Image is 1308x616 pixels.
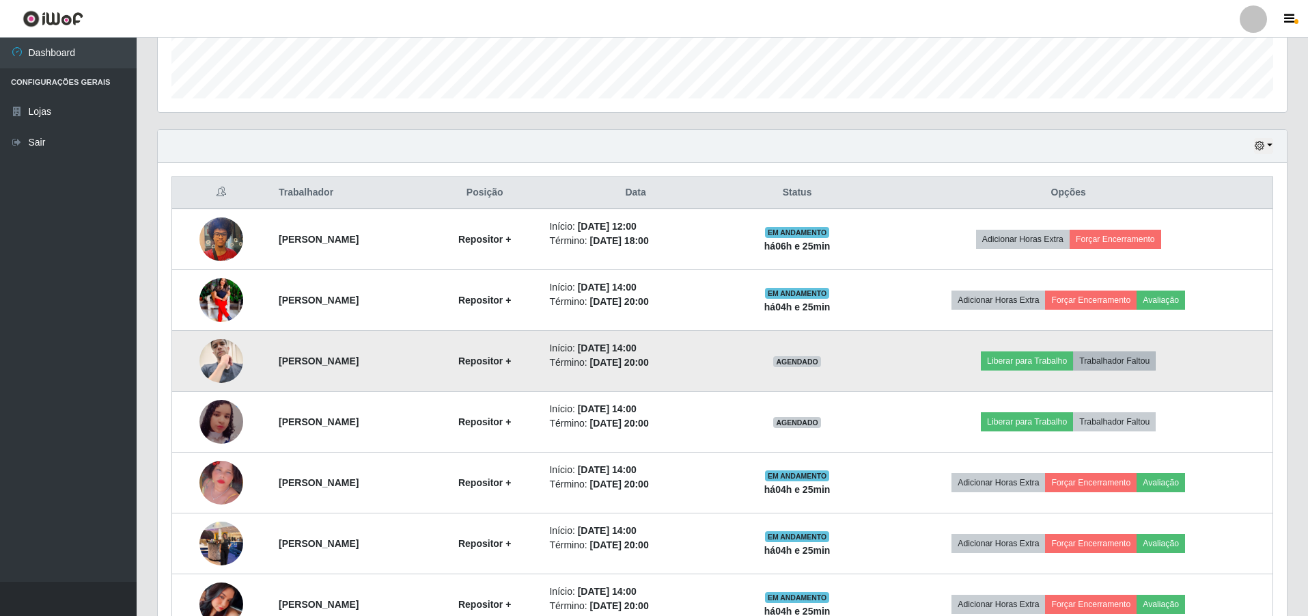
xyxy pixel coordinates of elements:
[764,545,831,556] strong: há 04 h e 25 min
[951,291,1045,310] button: Adicionar Horas Extra
[578,282,637,293] time: [DATE] 14:00
[578,464,637,475] time: [DATE] 14:00
[1137,595,1185,614] button: Avaliação
[765,227,830,238] span: EM ANDAMENTO
[279,234,359,245] strong: [PERSON_NAME]
[549,219,721,234] li: Início:
[590,357,649,368] time: [DATE] 20:00
[590,418,649,429] time: [DATE] 20:00
[590,539,649,550] time: [DATE] 20:00
[23,10,83,27] img: CoreUI Logo
[549,538,721,552] li: Término:
[199,514,243,572] img: 1755095833793.jpeg
[864,177,1272,209] th: Opções
[199,210,243,268] img: 1751330520607.jpeg
[199,273,243,327] img: 1751311767272.jpeg
[458,599,511,610] strong: Repositor +
[549,416,721,431] li: Término:
[981,351,1073,371] button: Liberar para Trabalho
[590,479,649,490] time: [DATE] 20:00
[578,586,637,597] time: [DATE] 14:00
[279,356,359,366] strong: [PERSON_NAME]
[1045,473,1137,492] button: Forçar Encerramento
[458,234,511,245] strong: Repositor +
[981,412,1073,431] button: Liberar para Trabalho
[549,280,721,295] li: Início:
[549,341,721,356] li: Início:
[765,288,830,299] span: EM ANDAMENTO
[549,234,721,248] li: Término:
[270,177,428,209] th: Trabalhador
[1045,534,1137,553] button: Forçar Encerramento
[773,356,821,367] span: AGENDADO
[541,177,729,209] th: Data
[730,177,865,209] th: Status
[279,477,359,488] strong: [PERSON_NAME]
[1137,534,1185,553] button: Avaliação
[578,343,637,353] time: [DATE] 14:00
[279,599,359,610] strong: [PERSON_NAME]
[549,585,721,599] li: Início:
[199,332,243,390] img: 1753206575991.jpeg
[773,417,821,428] span: AGENDADO
[1070,230,1161,249] button: Forçar Encerramento
[578,221,637,232] time: [DATE] 12:00
[279,538,359,549] strong: [PERSON_NAME]
[765,531,830,542] span: EM ANDAMENTO
[199,400,243,444] img: 1754333642632.jpeg
[1073,351,1156,371] button: Trabalhador Faltou
[590,600,649,611] time: [DATE] 20:00
[951,473,1045,492] button: Adicionar Horas Extra
[549,356,721,370] li: Término:
[1137,291,1185,310] button: Avaliação
[549,402,721,416] li: Início:
[951,534,1045,553] button: Adicionar Horas Extra
[1045,595,1137,614] button: Forçar Encerramento
[764,241,831,252] strong: há 06 h e 25 min
[458,356,511,366] strong: Repositor +
[765,470,830,481] span: EM ANDAMENTO
[951,595,1045,614] button: Adicionar Horas Extra
[549,477,721,492] li: Término:
[279,295,359,306] strong: [PERSON_NAME]
[549,524,721,538] li: Início:
[1073,412,1156,431] button: Trabalhador Faltou
[458,416,511,427] strong: Repositor +
[578,525,637,536] time: [DATE] 14:00
[590,235,649,246] time: [DATE] 18:00
[549,295,721,309] li: Término:
[458,295,511,306] strong: Repositor +
[590,296,649,307] time: [DATE] 20:00
[279,416,359,427] strong: [PERSON_NAME]
[976,230,1070,249] button: Adicionar Horas Extra
[458,538,511,549] strong: Repositor +
[549,599,721,613] li: Término:
[1137,473,1185,492] button: Avaliação
[458,477,511,488] strong: Repositor +
[764,302,831,312] strong: há 04 h e 25 min
[199,444,243,522] img: 1754175033426.jpeg
[1045,291,1137,310] button: Forçar Encerramento
[578,403,637,414] time: [DATE] 14:00
[765,592,830,603] span: EM ANDAMENTO
[764,484,831,495] strong: há 04 h e 25 min
[549,463,721,477] li: Início:
[428,177,542,209] th: Posição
